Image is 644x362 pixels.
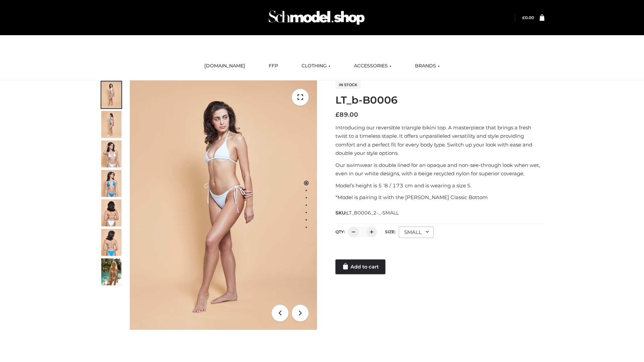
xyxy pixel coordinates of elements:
[130,80,317,330] img: ArielClassicBikiniTop_CloudNine_AzureSky_OW114ECO_1
[335,161,544,178] p: Our swimwear is double lined for an opaque and non-see-through look when wet, even in our white d...
[335,111,358,118] bdi: 89.00
[335,111,339,118] span: £
[335,123,544,158] p: Introducing our reversible triangle bikini top. A masterpiece that brings a fresh twist to a time...
[335,181,544,190] p: Model’s height is 5 ‘8 / 173 cm and is wearing a size S.
[335,193,544,202] p: *Model is pairing it with the [PERSON_NAME] Classic Bottom
[199,59,250,73] a: [DOMAIN_NAME]
[101,140,121,167] img: ArielClassicBikiniTop_CloudNine_AzureSky_OW114ECO_3-scaled.jpg
[522,15,525,20] span: £
[101,199,121,226] img: ArielClassicBikiniTop_CloudNine_AzureSky_OW114ECO_7-scaled.jpg
[101,170,121,197] img: ArielClassicBikiniTop_CloudNine_AzureSky_OW114ECO_4-scaled.jpg
[349,59,396,73] a: ACCESSORIES
[399,227,434,238] div: SMALL
[297,59,335,73] a: CLOTHING
[346,210,399,216] span: LT_B0006_2-_-SMALL
[101,111,121,138] img: ArielClassicBikiniTop_CloudNine_AzureSky_OW114ECO_2-scaled.jpg
[335,259,385,274] a: Add to cart
[264,59,283,73] a: FFP
[522,15,534,20] bdi: 0.00
[335,209,399,217] span: SKU:
[266,4,367,31] img: Schmodel Admin 964
[335,94,544,106] h1: LT_b-B0006
[335,229,345,234] label: QTY:
[385,229,395,234] label: Size:
[101,229,121,256] img: ArielClassicBikiniTop_CloudNine_AzureSky_OW114ECO_8-scaled.jpg
[522,15,534,20] a: £0.00
[335,81,361,89] span: In stock
[410,59,445,73] a: BRANDS
[101,81,121,108] img: ArielClassicBikiniTop_CloudNine_AzureSky_OW114ECO_1-scaled.jpg
[101,258,121,285] img: Arieltop_CloudNine_AzureSky2.jpg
